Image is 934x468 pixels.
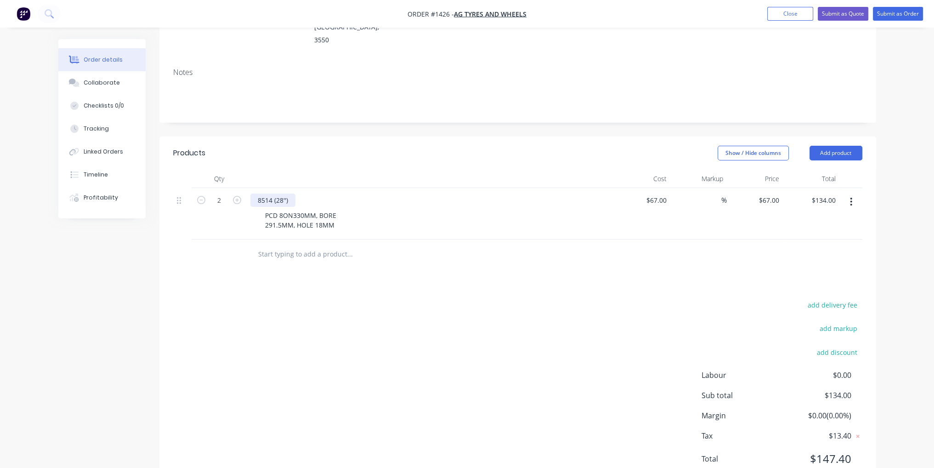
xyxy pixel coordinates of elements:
span: Labour [702,370,783,381]
span: $13.40 [783,430,851,441]
button: Submit as Order [873,7,923,21]
div: Timeline [84,171,108,179]
div: Products [173,148,205,159]
div: Notes [173,68,862,77]
div: Total [783,170,839,188]
button: Linked Orders [58,140,146,163]
span: Sub total [702,390,783,401]
button: Show / Hide columns [718,146,789,160]
div: 8514 (28'') [250,194,295,207]
span: Total [702,453,783,464]
button: Add product [809,146,862,160]
button: Timeline [58,163,146,186]
div: Qty [192,170,247,188]
input: Start typing to add a product... [258,245,442,263]
button: Close [767,7,813,21]
button: add markup [815,322,862,335]
span: $147.40 [783,451,851,467]
div: Tracking [84,125,109,133]
div: Profitability [84,194,118,202]
span: % [721,195,727,205]
button: Order details [58,48,146,71]
span: Tax [702,430,783,441]
span: $0.00 ( 0.00 %) [783,410,851,421]
div: PCD 8ON330MM, BORE 291.5MM, HOLE 18MM [258,209,344,232]
button: Checklists 0/0 [58,94,146,117]
div: Markup [670,170,727,188]
img: Factory [17,7,30,21]
div: Order details [84,56,123,64]
span: Margin [702,410,783,421]
div: Checklists 0/0 [84,102,124,110]
div: Collaborate [84,79,120,87]
span: $134.00 [783,390,851,401]
button: Tracking [58,117,146,140]
button: add delivery fee [803,299,862,311]
div: Price [727,170,783,188]
div: Cost [614,170,671,188]
button: Submit as Quote [818,7,868,21]
button: Profitability [58,186,146,209]
span: Order #1426 - [408,10,454,18]
button: add discount [812,346,862,358]
div: Linked Orders [84,148,123,156]
button: Collaborate [58,71,146,94]
span: $0.00 [783,370,851,381]
a: AG Tyres and Wheels [454,10,526,18]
